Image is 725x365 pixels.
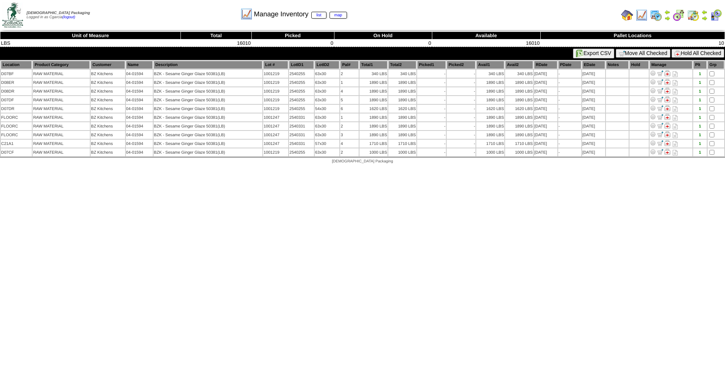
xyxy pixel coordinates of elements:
[1,96,32,104] td: D07DF
[340,105,358,113] td: 6
[91,96,125,104] td: BZ Kitchens
[359,96,388,104] td: 1890 LBS
[154,122,263,130] td: BZK - Sesame Ginger Glaze 50381(LB)
[340,122,358,130] td: 2
[447,96,475,104] td: -
[476,105,504,113] td: 1620 LBS
[126,148,153,156] td: 04-01594
[315,148,339,156] td: 63x30
[664,70,670,76] img: Manage Hold
[315,61,339,69] th: LotID2
[582,122,605,130] td: [DATE]
[315,131,339,139] td: 63x30
[505,122,533,130] td: 1890 LBS
[33,131,90,139] td: RAW MATERIAL
[476,61,504,69] th: Avail1
[540,39,725,47] td: 10
[476,113,504,121] td: 1890 LBS
[289,113,314,121] td: 2540331
[154,70,263,78] td: BZK - Sesame Ginger Glaze 50381(LB)
[534,105,557,113] td: [DATE]
[1,122,32,130] td: FLOORC
[505,87,533,95] td: 1890 LBS
[558,61,581,69] th: PDate
[505,131,533,139] td: 1890 LBS
[657,123,663,129] img: Move
[447,140,475,148] td: -
[417,140,446,148] td: -
[447,131,475,139] td: -
[672,49,724,58] button: Hold All Checked
[359,122,388,130] td: 1890 LBS
[558,79,581,87] td: -
[311,12,326,19] a: list
[664,105,670,111] img: Manage Hold
[1,148,32,156] td: D07CF
[359,113,388,121] td: 1890 LBS
[33,87,90,95] td: RAW MATERIAL
[664,131,670,137] img: Manage Hold
[534,122,557,130] td: [DATE]
[154,105,263,113] td: BZK - Sesame Ginger Glaze 50381(LB)
[417,105,446,113] td: -
[582,70,605,78] td: [DATE]
[388,113,416,121] td: 1890 LBS
[505,70,533,78] td: 340 LBS
[330,12,347,19] a: map
[664,96,670,102] img: Manage Hold
[0,32,181,39] th: Unit of Measure
[340,131,358,139] td: 3
[650,114,656,120] img: Adjust
[289,79,314,87] td: 2540255
[332,159,393,164] span: [DEMOGRAPHIC_DATA] Packaging
[240,8,253,20] img: line_graph.gif
[334,32,432,39] th: On Hold
[505,148,533,156] td: 1000 LBS
[289,70,314,78] td: 2540255
[251,32,334,39] th: Picked
[126,70,153,78] td: 04-01594
[694,115,706,120] div: 1
[154,140,263,148] td: BZK - Sesame Ginger Glaze 50381(LB)
[33,61,90,69] th: Product Category
[664,149,670,155] img: Manage Hold
[1,61,32,69] th: Location
[693,61,707,69] th: Plt
[340,70,358,78] td: 2
[388,70,416,78] td: 340 LBS
[650,70,656,76] img: Adjust
[664,140,670,146] img: Manage Hold
[315,140,339,148] td: 57x30
[476,70,504,78] td: 340 LBS
[340,79,358,87] td: 1
[63,15,75,19] a: (logout)
[263,140,288,148] td: 1001247
[315,105,339,113] td: 54x30
[388,140,416,148] td: 1710 LBS
[1,140,32,148] td: C21A1
[417,79,446,87] td: -
[505,140,533,148] td: 1710 LBS
[340,140,358,148] td: 4
[636,9,648,21] img: line_graph.gif
[664,9,670,15] img: arrowleft.gif
[315,70,339,78] td: 63x30
[664,114,670,120] img: Manage Hold
[126,131,153,139] td: 04-01594
[388,148,416,156] td: 1000 LBS
[505,96,533,104] td: 1890 LBS
[2,2,23,28] img: zoroco-logo-small.webp
[650,140,656,146] img: Adjust
[91,61,125,69] th: Customer
[154,113,263,121] td: BZK - Sesame Ginger Glaze 50381(LB)
[417,131,446,139] td: -
[340,87,358,95] td: 4
[254,10,347,18] span: Manage Inventory
[650,9,662,21] img: calendarprod.gif
[33,140,90,148] td: RAW MATERIAL
[657,114,663,120] img: Move
[657,88,663,94] img: Move
[534,140,557,148] td: [DATE]
[33,113,90,121] td: RAW MATERIAL
[476,140,504,148] td: 1710 LBS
